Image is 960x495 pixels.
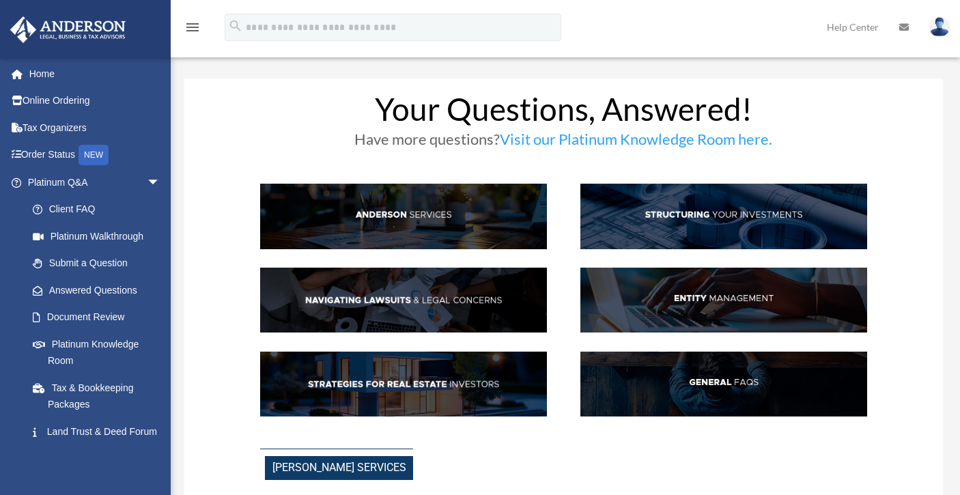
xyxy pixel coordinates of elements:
a: menu [184,24,201,36]
i: menu [184,19,201,36]
a: Platinum Knowledge Room [19,330,181,374]
i: search [228,18,243,33]
a: Client FAQ [19,196,174,223]
span: [PERSON_NAME] Services [265,456,413,480]
a: Online Ordering [10,87,181,115]
a: Tax Organizers [10,114,181,141]
a: Home [10,60,181,87]
a: Platinum Walkthrough [19,223,181,250]
img: NavLaw_hdr [260,268,547,333]
a: Document Review [19,304,181,331]
a: Land Trust & Deed Forum [19,418,181,445]
img: AndServ_hdr [260,184,547,249]
img: GenFAQ_hdr [580,352,867,416]
img: EntManag_hdr [580,268,867,333]
a: Answered Questions [19,277,181,304]
img: User Pic [929,17,950,37]
h3: Have more questions? [260,132,867,154]
a: Order StatusNEW [10,141,181,169]
img: StructInv_hdr [580,184,867,249]
img: StratsRE_hdr [260,352,547,416]
span: arrow_drop_down [147,169,174,197]
img: Anderson Advisors Platinum Portal [6,16,130,43]
div: NEW [79,145,109,165]
a: Platinum Q&Aarrow_drop_down [10,169,181,196]
a: Visit our Platinum Knowledge Room here. [500,130,772,155]
a: Portal Feedback [19,445,181,472]
a: Tax & Bookkeeping Packages [19,374,181,418]
a: Submit a Question [19,250,181,277]
h1: Your Questions, Answered! [260,94,867,132]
